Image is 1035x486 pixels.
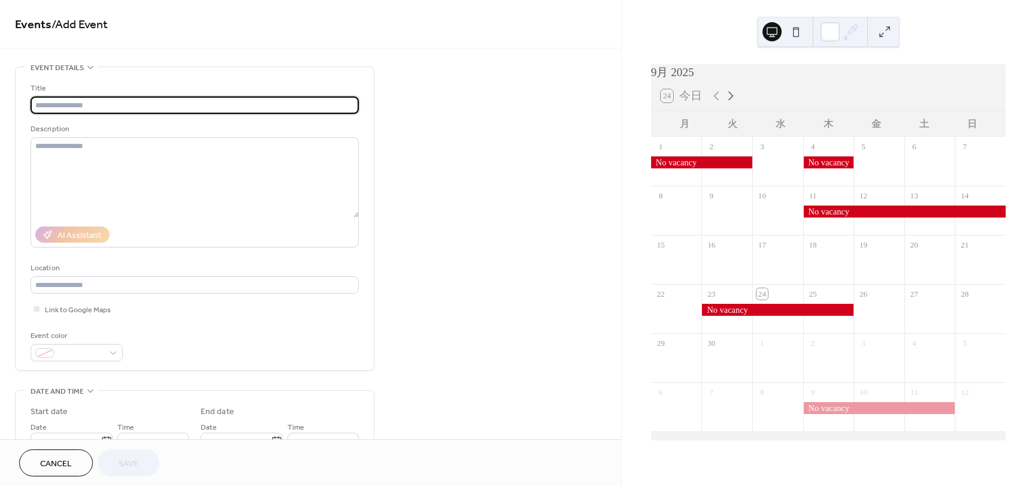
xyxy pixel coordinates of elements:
[31,123,356,135] div: Description
[31,406,68,418] div: Start date
[655,338,666,349] div: 29
[661,111,709,137] div: 月
[803,402,955,414] div: No vacancy
[709,111,756,137] div: 火
[655,190,666,201] div: 8
[900,111,948,137] div: 土
[858,387,868,398] div: 10
[31,82,356,95] div: Title
[655,387,666,398] div: 6
[45,304,111,316] span: Link to Google Maps
[201,421,217,434] span: Date
[706,141,717,152] div: 2
[756,190,767,201] div: 10
[960,239,970,250] div: 21
[803,156,854,168] div: No vacancy
[807,288,818,299] div: 25
[655,288,666,299] div: 22
[756,387,767,398] div: 8
[909,190,919,201] div: 13
[706,338,717,349] div: 30
[19,449,93,476] button: Cancel
[807,141,818,152] div: 4
[31,421,47,434] span: Date
[960,288,970,299] div: 28
[807,239,818,250] div: 18
[852,111,900,137] div: 金
[960,387,970,398] div: 12
[858,141,868,152] div: 5
[804,111,852,137] div: 木
[651,64,1006,81] div: 9月 2025
[706,239,717,250] div: 16
[756,239,767,250] div: 17
[858,190,868,201] div: 12
[706,288,717,299] div: 23
[287,421,304,434] span: Time
[803,206,1006,218] div: No vacancy
[807,190,818,201] div: 11
[651,156,752,168] div: No vacancy
[31,330,120,342] div: Event color
[756,338,767,349] div: 1
[807,338,818,349] div: 2
[756,288,767,299] div: 24
[15,13,52,37] a: Events
[52,13,108,37] span: / Add Event
[909,338,919,349] div: 4
[31,385,84,398] span: Date and time
[117,421,134,434] span: Time
[706,190,717,201] div: 9
[909,239,919,250] div: 20
[960,338,970,349] div: 5
[756,141,767,152] div: 3
[31,62,84,74] span: Event details
[701,304,854,316] div: No vacancy
[40,458,72,470] span: Cancel
[858,338,868,349] div: 3
[858,288,868,299] div: 26
[655,141,666,152] div: 1
[756,111,804,137] div: 水
[858,239,868,250] div: 19
[909,387,919,398] div: 11
[807,387,818,398] div: 9
[948,111,996,137] div: 日
[201,406,234,418] div: End date
[960,141,970,152] div: 7
[960,190,970,201] div: 14
[655,239,666,250] div: 15
[909,141,919,152] div: 6
[909,288,919,299] div: 27
[706,387,717,398] div: 7
[31,262,356,274] div: Location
